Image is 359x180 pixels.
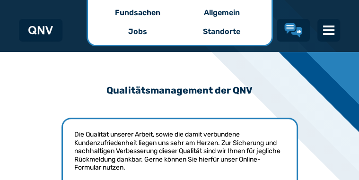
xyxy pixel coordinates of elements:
[115,7,160,18] p: Fundsachen
[28,26,53,34] img: QNV Logo
[203,26,240,37] p: Standorte
[323,25,334,36] img: menu
[17,86,342,95] h3: Qualitätsmanagement der QNV
[204,7,240,18] p: Allgemein
[109,7,166,18] a: Fundsachen
[284,23,302,37] a: Lob & Kritik
[28,23,53,38] a: QNV Logo
[74,130,285,172] p: Die Qualität unserer Arbeit, sowie die damit verbundene Kundenzufriedenheit liegen uns sehr am He...
[198,7,245,18] a: Allgemein
[197,26,246,37] a: Standorte
[128,26,147,37] p: Jobs
[123,26,153,37] a: Jobs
